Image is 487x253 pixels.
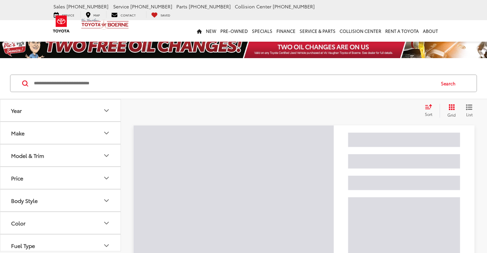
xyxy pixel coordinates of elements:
[435,75,465,92] button: Search
[466,112,473,117] span: List
[274,20,298,42] a: Finance
[11,220,26,226] div: Color
[0,212,121,234] button: ColorColor
[447,112,456,118] span: Grid
[250,20,274,42] a: Specials
[422,104,440,117] button: Select sort value
[11,152,44,159] div: Model & Trim
[33,75,435,91] input: Search by Make, Model, or Keyword
[102,152,110,160] div: Model & Trim
[53,3,65,10] span: Sales
[81,18,129,30] img: Vic Vaughan Toyota of Boerne
[176,3,187,10] span: Parts
[49,13,74,35] img: Toyota
[146,11,175,18] a: My Saved Vehicles
[218,20,250,42] a: Pre-Owned
[0,99,121,121] button: YearYear
[235,3,271,10] span: Collision Center
[0,189,121,211] button: Body StyleBody Style
[102,219,110,227] div: Color
[130,3,172,10] span: [PHONE_NUMBER]
[11,175,23,181] div: Price
[102,174,110,182] div: Price
[102,129,110,137] div: Make
[106,11,141,18] a: Contact
[11,242,35,249] div: Fuel Type
[338,20,383,42] a: Collision Center
[11,197,38,204] div: Body Style
[195,20,204,42] a: Home
[383,20,421,42] a: Rent a Toyota
[11,107,22,114] div: Year
[189,3,231,10] span: [PHONE_NUMBER]
[425,111,432,117] span: Sort
[0,167,121,189] button: PricePrice
[273,3,315,10] span: [PHONE_NUMBER]
[421,20,440,42] a: About
[0,122,121,144] button: MakeMake
[461,104,478,117] button: List View
[298,20,338,42] a: Service & Parts: Opens in a new tab
[440,104,461,117] button: Grid View
[204,20,218,42] a: New
[102,107,110,115] div: Year
[0,144,121,166] button: Model & TrimModel & Trim
[11,130,25,136] div: Make
[67,3,108,10] span: [PHONE_NUMBER]
[102,242,110,250] div: Fuel Type
[81,11,105,18] a: Map
[102,197,110,205] div: Body Style
[161,13,170,17] span: Saved
[49,11,79,18] a: Service
[113,3,129,10] span: Service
